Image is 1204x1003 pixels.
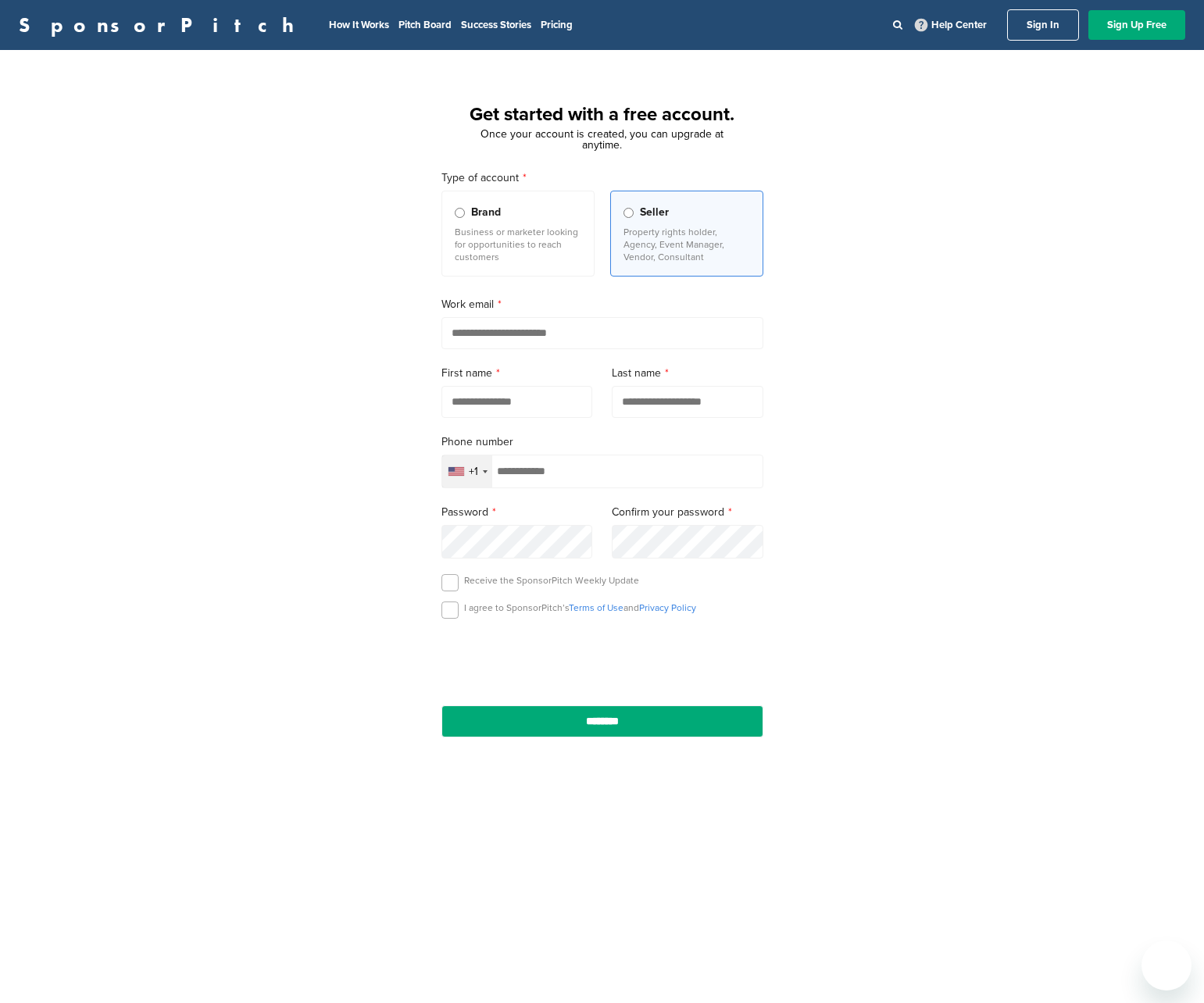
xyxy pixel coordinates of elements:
span: Once your account is created, you can upgrade at anytime. [481,127,723,152]
a: Privacy Policy [639,602,696,613]
label: Work email [441,296,763,313]
p: Receive the SponsorPitch Weekly Update [464,574,639,587]
div: +1 [469,466,478,477]
a: Pitch Board [398,19,452,31]
label: Confirm your password [612,504,763,521]
h1: Get started with a free account. [423,101,782,129]
input: Seller Property rights holder, Agency, Event Manager, Vendor, Consultant [623,208,634,218]
label: First name [441,365,593,382]
iframe: Button to launch messaging window [1141,941,1191,991]
a: Pricing [541,19,573,31]
a: Terms of Use [569,602,623,613]
a: How It Works [329,19,389,31]
a: Help Center [912,16,990,34]
p: Business or marketer looking for opportunities to reach customers [455,226,581,263]
label: Last name [612,365,763,382]
a: Sign Up Free [1088,10,1185,40]
label: Type of account [441,170,763,187]
iframe: reCAPTCHA [513,637,691,683]
input: Brand Business or marketer looking for opportunities to reach customers [455,208,465,218]
a: Success Stories [461,19,531,31]
span: Brand [471,204,501,221]
a: Sign In [1007,9,1079,41]
label: Phone number [441,434,763,451]
div: Selected country [442,455,492,487]
a: SponsorPitch [19,15,304,35]
span: Seller [640,204,669,221]
label: Password [441,504,593,521]
p: I agree to SponsorPitch’s and [464,601,696,614]
p: Property rights holder, Agency, Event Manager, Vendor, Consultant [623,226,750,263]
